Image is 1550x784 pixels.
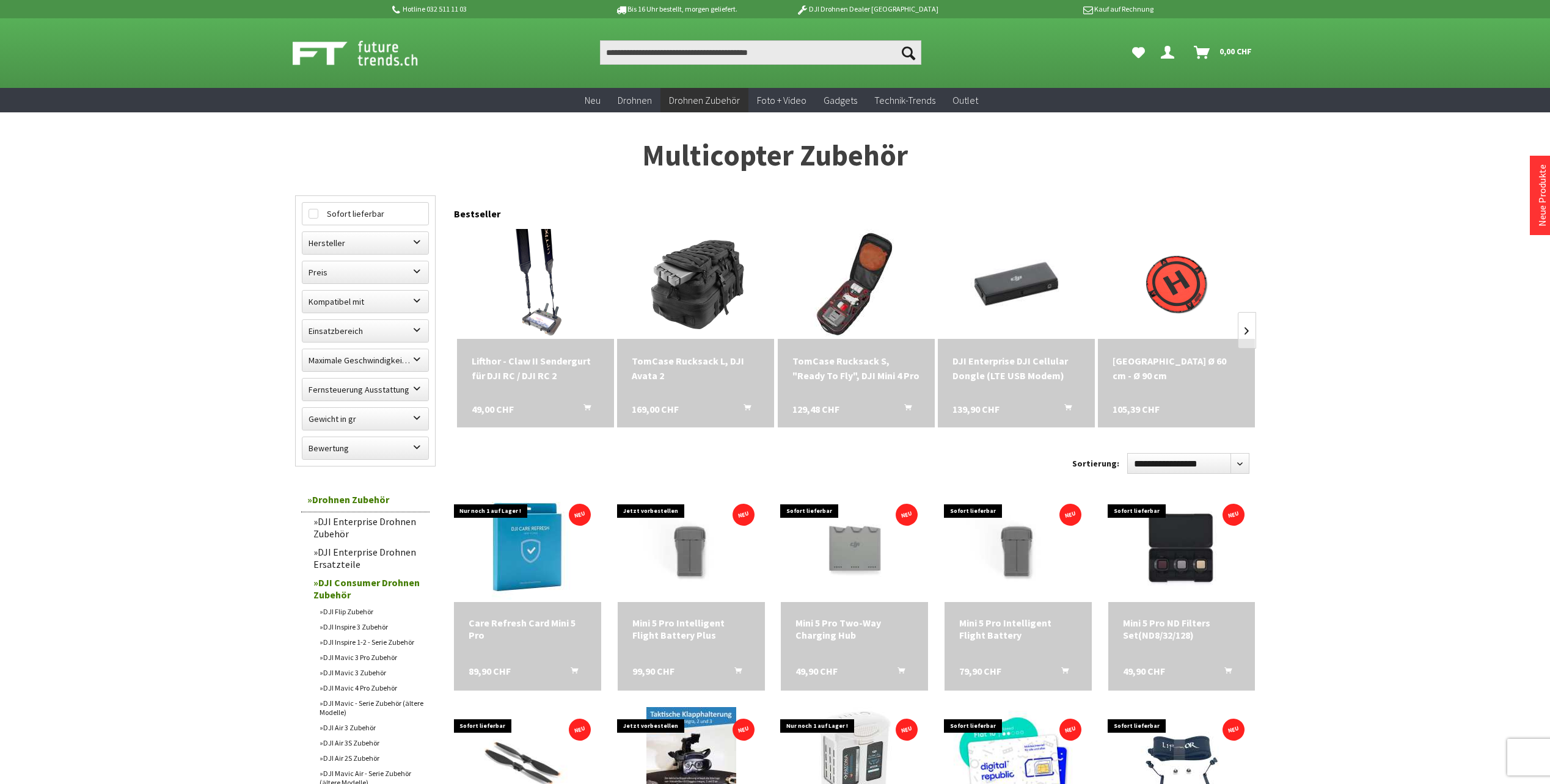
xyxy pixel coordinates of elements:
[1072,454,1119,473] label: Sortierung:
[824,94,857,106] span: Gadgets
[302,291,428,313] label: Kompatibel mit
[632,354,759,383] a: TomCase Rucksack L, DJI Avata 2 169,00 CHF In den Warenkorb
[313,619,430,634] a: DJI Inspire 3 Zubehör
[618,94,652,106] span: Drohnen
[469,617,587,641] div: Care Refresh Card Mini 5 Pro
[792,354,920,383] div: TomCase Rucksack S, "Ready To Fly", DJI Mini 4 Pro
[772,2,962,16] p: DJI Drohnen Dealer [GEOGRAPHIC_DATA]
[302,349,428,371] label: Maximale Geschwindigkeit in km/h
[556,665,585,681] button: In den Warenkorb
[896,40,921,65] button: Suchen
[944,88,987,113] a: Outlet
[313,735,430,750] a: DJI Air 3S Zubehör
[938,231,1095,336] img: DJI Enterprise DJI Cellular Dongle (LTE USB Modem)
[632,617,750,641] div: Mini 5 Pro Intelligent Flight Battery Plus
[301,487,430,512] a: Drohnen Zubehör
[313,634,430,650] a: DJI Inspire 1-2 - Serie Zubehör
[1047,665,1076,681] button: In den Warenkorb
[874,94,935,106] span: Technik-Trends
[576,88,609,113] a: Neu
[883,665,912,681] button: In den Warenkorb
[795,665,838,677] span: 49,90 CHF
[472,354,599,383] a: Lifthor - Claw II Sendergurt für DJI RC / DJI RC 2 49,00 CHF In den Warenkorb
[618,498,765,597] img: Mini 5 Pro Intelligent Flight Battery Plus
[609,88,660,113] a: Drohnen
[729,402,758,418] button: In den Warenkorb
[952,402,1000,416] span: 139,90 CHF
[748,88,815,113] a: Foto + Video
[313,750,430,766] a: DJI Air 2S Zubehör
[472,354,599,383] div: Lifthor - Claw II Sendergurt für DJI RC / DJI RC 2
[307,543,430,573] a: DJI Enterprise Drohnen Ersatzteile
[307,573,430,604] a: DJI Consumer Drohnen Zubehör
[959,617,1077,641] div: Mini 5 Pro Intelligent Flight Battery
[302,320,428,342] label: Einsatzbereich
[959,617,1077,641] a: Mini 5 Pro Intelligent Flight Battery 79,90 CHF In den Warenkorb
[959,665,1001,677] span: 79,90 CHF
[632,665,674,677] span: 99,90 CHF
[293,38,445,68] img: Shop Futuretrends - zur Startseite wechseln
[472,402,514,416] span: 49,00 CHF
[757,94,806,106] span: Foto + Video
[1189,40,1258,65] a: Warenkorb
[781,498,928,597] img: Mini 5 Pro Two-Way Charging Hub
[1536,164,1548,227] a: Neue Produkte
[469,665,511,677] span: 89,90 CHF
[295,140,1256,171] h1: Multicopter Zubehör
[1113,354,1240,383] div: [GEOGRAPHIC_DATA] Ø 60 cm - Ø 90 cm
[302,379,428,401] label: Fernsteuerung Ausstattung
[600,40,921,65] input: Produkt, Marke, Kategorie, EAN, Artikelnummer…
[660,88,748,113] a: Drohnen Zubehör
[581,2,772,16] p: Bis 16 Uhr bestellt, morgen geliefert.
[1123,617,1241,641] div: Mini 5 Pro ND Filters Set(ND8/32/128)
[313,665,430,680] a: DJI Mavic 3 Zubehör
[454,195,1256,226] div: Bestseller
[302,437,428,459] label: Bewertung
[1123,665,1165,677] span: 49,90 CHF
[313,604,430,619] a: DJI Flip Zubehör
[890,402,919,418] button: In den Warenkorb
[792,354,920,383] a: TomCase Rucksack S, "Ready To Fly", DJI Mini 4 Pro 129,48 CHF In den Warenkorb
[302,203,428,225] label: Sofort lieferbar
[302,232,428,254] label: Hersteller
[1219,42,1252,61] span: 0,00 CHF
[815,88,866,113] a: Gadgets
[1210,665,1239,681] button: In den Warenkorb
[1113,354,1240,383] a: [GEOGRAPHIC_DATA] Ø 60 cm - Ø 90 cm 105,39 CHF
[963,2,1153,16] p: Kauf auf Rechnung
[569,402,598,418] button: In den Warenkorb
[469,617,587,641] a: Care Refresh Card Mini 5 Pro 89,90 CHF In den Warenkorb
[307,512,430,543] a: DJI Enterprise Drohnen Zubehör
[1108,498,1256,597] img: Mini 5 Pro ND Filters Set(ND8/32/128)
[313,680,430,695] a: DJI Mavic 4 Pro Zubehör
[313,695,430,720] a: DJI Mavic - Serie Zubehör (ältere Modelle)
[801,229,911,339] img: TomCase Rucksack S, "Ready To Fly", DJI Mini 4 Pro
[302,261,428,283] label: Preis
[641,229,751,339] img: TomCase Rucksack L, DJI Avata 2
[952,354,1080,383] div: DJI Enterprise DJI Cellular Dongle (LTE USB Modem)
[632,354,759,383] div: TomCase Rucksack L, DJI Avata 2
[1122,229,1232,339] img: Hoodman Landeplatz Ø 60 cm - Ø 90 cm
[472,492,582,602] img: Care Refresh Card Mini 5 Pro
[390,2,581,16] p: Hotline 032 511 11 03
[720,665,749,681] button: In den Warenkorb
[313,650,430,665] a: DJI Mavic 3 Pro Zubehör
[866,88,944,113] a: Technik-Trends
[495,229,576,339] img: Lifthor - Claw II Sendergurt für DJI RC / DJI RC 2
[1156,40,1184,65] a: Dein Konto
[313,720,430,735] a: DJI Air 3 Zubehör
[632,402,679,416] span: 169,00 CHF
[585,94,601,106] span: Neu
[1123,617,1241,641] a: Mini 5 Pro ND Filters Set(ND8/32/128) 49,90 CHF In den Warenkorb
[1126,40,1151,65] a: Meine Favoriten
[795,617,913,641] div: Mini 5 Pro Two-Way Charging Hub
[632,617,750,641] a: Mini 5 Pro Intelligent Flight Battery Plus 99,90 CHF In den Warenkorb
[669,94,740,106] span: Drohnen Zubehör
[952,94,978,106] span: Outlet
[1050,402,1079,418] button: In den Warenkorb
[1113,402,1160,416] span: 105,39 CHF
[792,402,839,416] span: 129,48 CHF
[945,498,1092,597] img: Mini 5 Pro Intelligent Flight Battery
[952,354,1080,383] a: DJI Enterprise DJI Cellular Dongle (LTE USB Modem) 139,90 CHF In den Warenkorb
